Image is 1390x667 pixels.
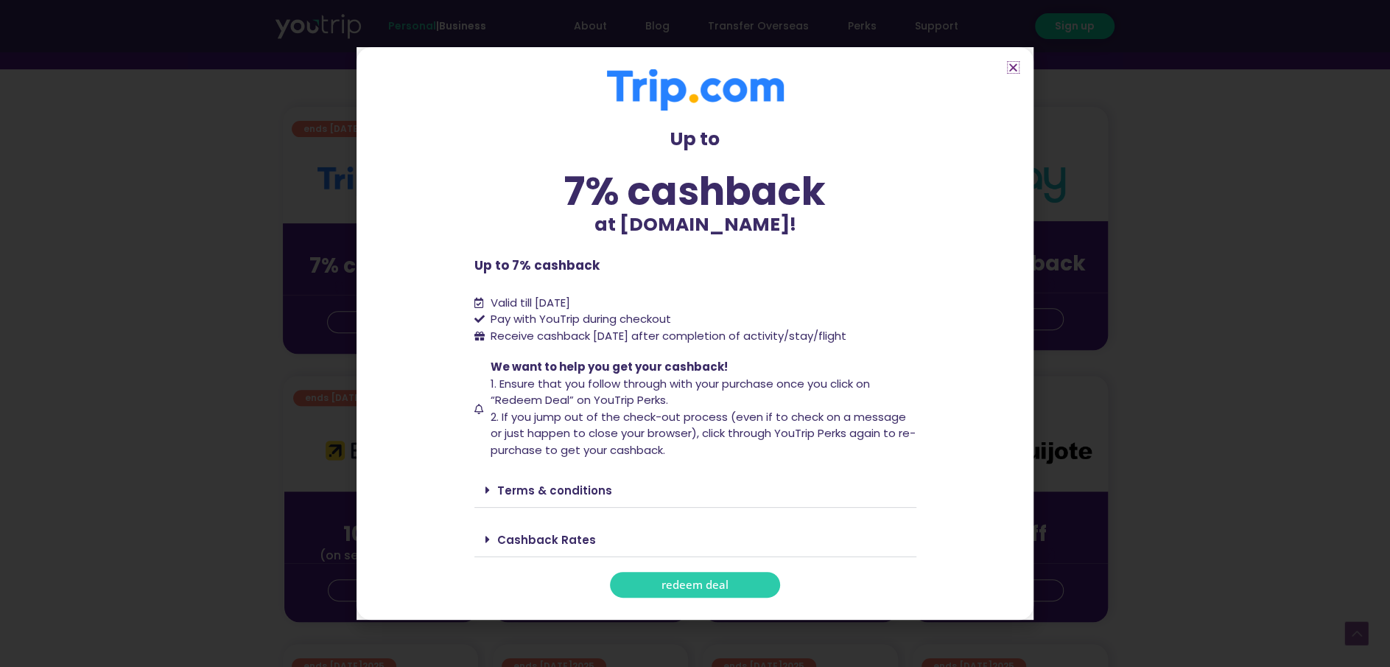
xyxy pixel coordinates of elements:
[610,572,780,598] a: redeem deal
[474,256,600,274] b: Up to 7% cashback
[491,359,728,374] span: We want to help you get your cashback!
[474,523,916,557] div: Cashback Rates
[491,376,870,408] span: 1. Ensure that you follow through with your purchase once you click on “Redeem Deal” on YouTrip P...
[491,295,570,310] span: Valid till [DATE]
[497,532,596,548] a: Cashback Rates
[661,579,729,590] span: redeem deal
[491,409,916,458] span: 2. If you jump out of the check-out process (even if to check on a message or just happen to clos...
[491,328,846,343] span: Receive cashback [DATE] after completion of activity/stay/flight
[474,473,916,508] div: Terms & conditions
[474,172,916,211] div: 7% cashback
[487,311,671,328] span: Pay with YouTrip during checkout
[1008,62,1019,73] a: Close
[474,125,916,153] p: Up to
[474,211,916,239] p: at [DOMAIN_NAME]!
[497,483,612,498] a: Terms & conditions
